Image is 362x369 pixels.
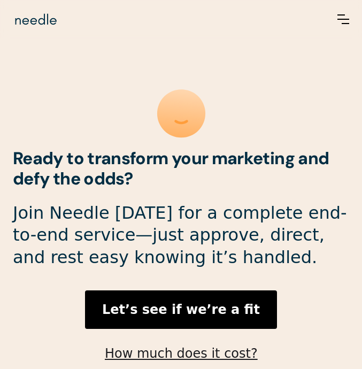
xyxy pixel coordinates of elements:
[13,148,349,189] h2: Ready to transform your marketing and defy the odds?
[337,14,349,24] div: menu
[13,202,349,269] p: Join Needle [DATE] for a complete end-to-end service—just approve, direct, and rest easy knowing ...
[85,290,277,329] a: Let’s see if we’re a fit
[105,346,258,361] a: How much does it cost?
[102,302,260,317] strong: Let’s see if we’re a fit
